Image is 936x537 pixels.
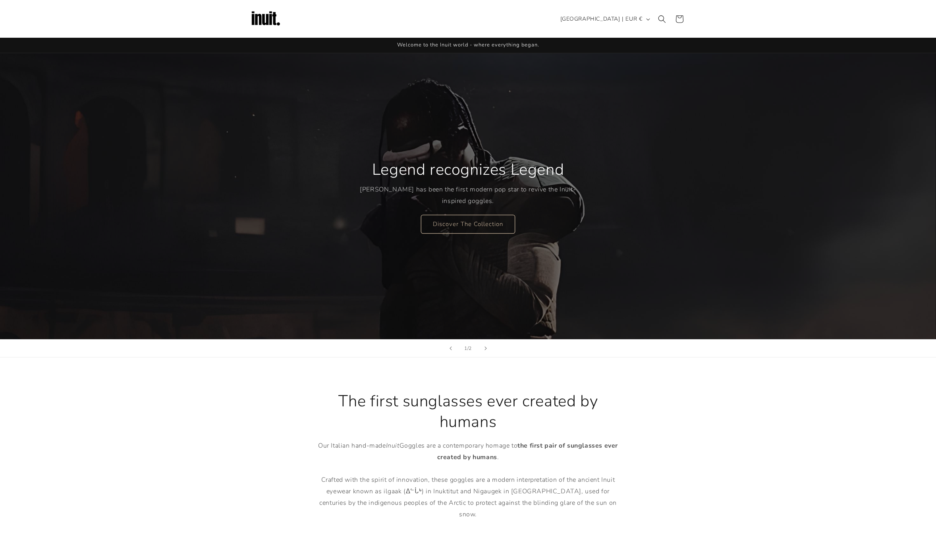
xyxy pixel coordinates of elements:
[560,15,643,23] span: [GEOGRAPHIC_DATA] | EUR €
[250,3,282,35] img: Inuit Logo
[437,441,618,462] strong: ever created by humans
[360,184,576,207] p: [PERSON_NAME] has been the first modern pop star to revive the Inuit-inspired goggles.
[653,10,671,28] summary: Search
[442,340,459,357] button: Previous slide
[250,38,687,53] div: Announcement
[467,344,469,352] span: /
[556,12,653,27] button: [GEOGRAPHIC_DATA] | EUR €
[517,441,602,450] strong: the first pair of sunglasses
[469,344,472,352] span: 2
[372,159,564,180] h2: Legend recognizes Legend
[386,441,399,450] em: Inuit
[313,440,623,520] p: Our Italian hand-made Goggles are a contemporary homage to . Crafted with the spirit of innovatio...
[421,214,515,233] a: Discover The Collection
[313,391,623,432] h2: The first sunglasses ever created by humans
[477,340,494,357] button: Next slide
[464,344,467,352] span: 1
[397,41,539,48] span: Welcome to the Inuit world - where everything began.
